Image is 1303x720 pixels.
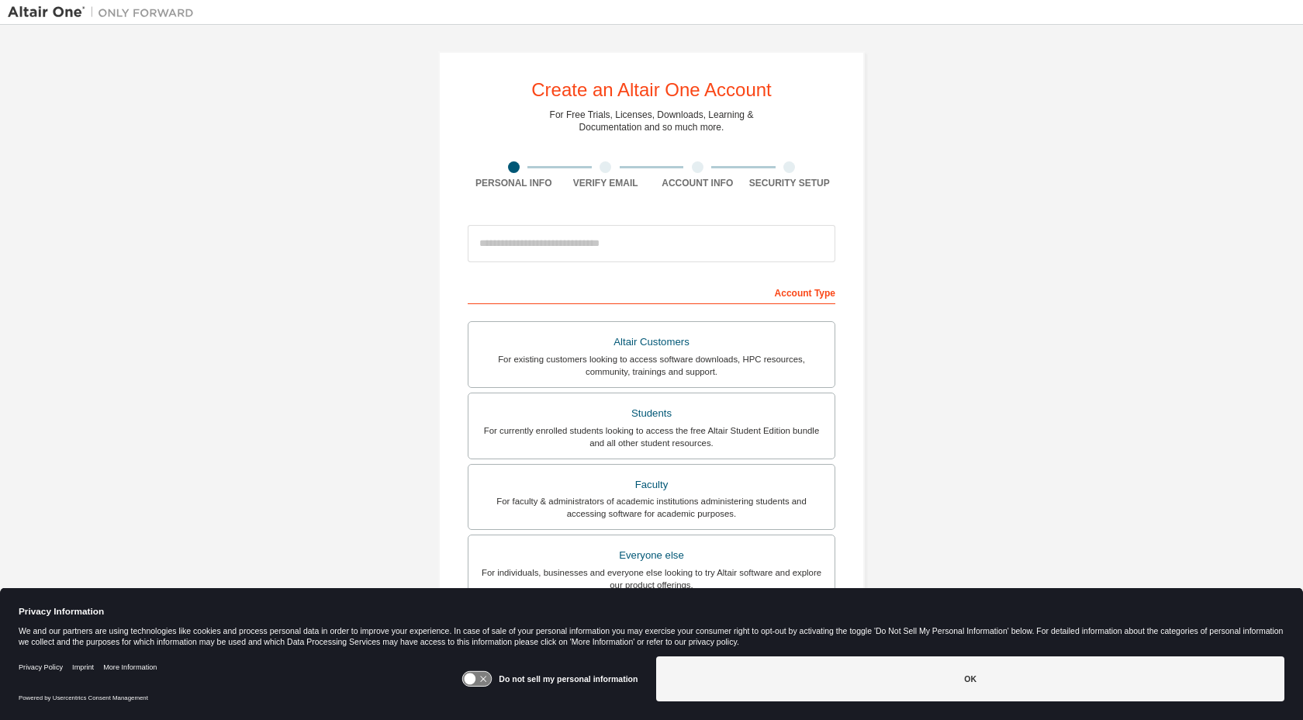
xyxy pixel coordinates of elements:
div: Altair Customers [478,331,825,353]
div: Personal Info [468,177,560,189]
div: Security Setup [744,177,836,189]
img: Altair One [8,5,202,20]
div: Verify Email [560,177,652,189]
div: Students [478,403,825,424]
div: For Free Trials, Licenses, Downloads, Learning & Documentation and so much more. [550,109,754,133]
div: Faculty [478,474,825,496]
div: For existing customers looking to access software downloads, HPC resources, community, trainings ... [478,353,825,378]
div: Account Info [651,177,744,189]
div: Create an Altair One Account [531,81,772,99]
div: For faculty & administrators of academic institutions administering students and accessing softwa... [478,495,825,520]
div: Account Type [468,279,835,304]
div: For currently enrolled students looking to access the free Altair Student Edition bundle and all ... [478,424,825,449]
div: For individuals, businesses and everyone else looking to try Altair software and explore our prod... [478,566,825,591]
div: Everyone else [478,545,825,566]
